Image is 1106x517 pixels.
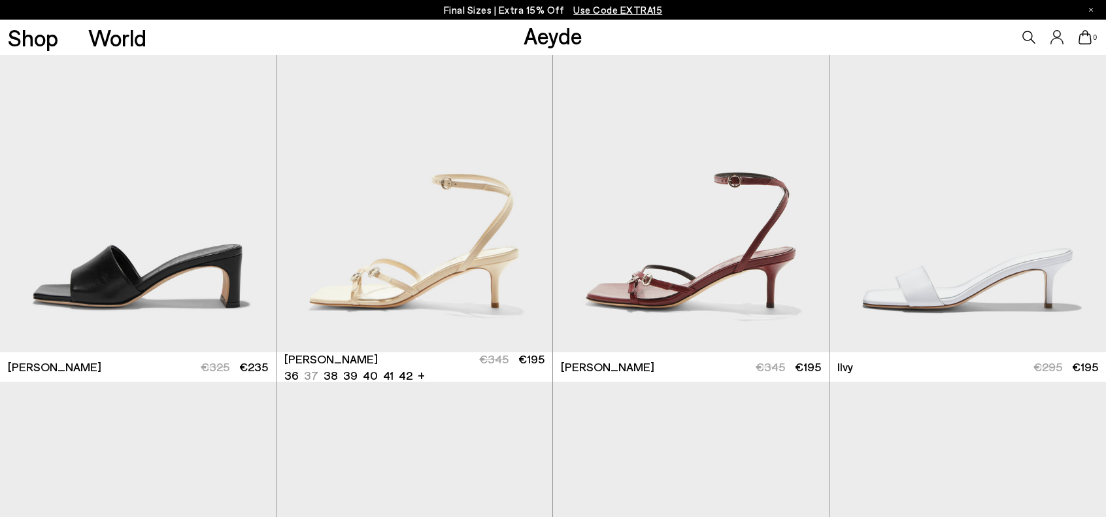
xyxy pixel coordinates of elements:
img: Ilvy Leather Mules [829,6,1106,352]
span: 0 [1092,34,1098,41]
a: World [88,26,146,49]
ul: variant [284,367,409,384]
li: 36 [284,367,299,384]
span: €345 [756,359,785,374]
span: €195 [795,359,821,374]
li: 40 [363,367,378,384]
span: €195 [1072,359,1098,374]
li: 39 [343,367,358,384]
img: Libby Leather Kitten-Heel Sandals [553,6,829,352]
img: Libby Leather Kitten-Heel Sandals [276,6,552,352]
a: Aeyde [524,22,582,49]
a: 0 [1079,30,1092,44]
span: €235 [239,359,268,374]
a: [PERSON_NAME] €345 €195 [553,352,829,382]
span: €295 [1033,359,1062,374]
li: 42 [399,367,412,384]
span: €195 [518,352,545,366]
div: 1 / 6 [276,6,552,352]
span: [PERSON_NAME] [284,351,378,367]
span: €345 [479,352,509,366]
p: Final Sizes | Extra 15% Off [444,2,663,18]
span: [PERSON_NAME] [8,359,101,375]
span: €325 [201,359,229,374]
a: Ilvy €295 €195 [829,352,1106,382]
li: 38 [324,367,338,384]
span: [PERSON_NAME] [561,359,654,375]
li: 41 [383,367,394,384]
a: [PERSON_NAME] 36 37 38 39 40 41 42 + €345 €195 [276,352,552,382]
a: Shop [8,26,58,49]
span: Navigate to /collections/ss25-final-sizes [573,4,662,16]
a: Next slide Previous slide [276,6,552,352]
span: Ilvy [837,359,853,375]
li: + [418,366,425,384]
